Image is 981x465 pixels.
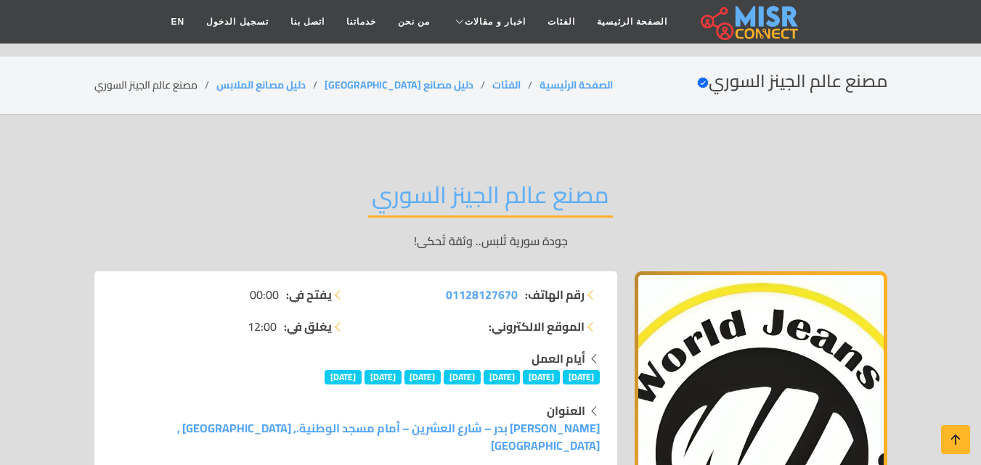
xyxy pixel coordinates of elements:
a: خدماتنا [335,8,387,36]
a: الصفحة الرئيسية [586,8,678,36]
a: من نحن [387,8,441,36]
strong: أيام العمل [532,347,585,369]
a: الصفحة الرئيسية [540,75,613,94]
img: main.misr_connect [701,4,798,40]
a: دليل مصانع [GEOGRAPHIC_DATA] [325,75,473,94]
h2: مصنع عالم الجينز السوري [368,181,613,218]
span: 00:00 [250,286,279,303]
h2: مصنع عالم الجينز السوري [697,71,887,92]
span: [DATE] [444,370,481,384]
span: [DATE] [365,370,402,384]
strong: رقم الهاتف: [525,286,585,303]
a: دليل مصانع الملابس [216,75,306,94]
span: [DATE] [563,370,600,384]
a: تسجيل الدخول [195,8,279,36]
a: EN [160,8,196,36]
span: [DATE] [404,370,441,384]
a: الفئات [537,8,586,36]
span: 12:00 [248,318,277,335]
a: اخبار و مقالات [441,8,537,36]
strong: يغلق في: [284,318,332,335]
strong: يفتح في: [286,286,332,303]
strong: الموقع الالكتروني: [489,318,585,335]
a: اتصل بنا [280,8,335,36]
svg: Verified account [697,77,709,89]
span: 01128127670 [446,284,518,305]
span: [DATE] [484,370,521,384]
span: [DATE] [523,370,560,384]
span: [DATE] [325,370,362,384]
strong: العنوان [547,400,585,421]
p: جودة سورية تُلبس.. وثقة تُحكى! [94,232,887,250]
a: 01128127670 [446,286,518,303]
span: اخبار و مقالات [465,15,526,28]
li: مصنع عالم الجينز السوري [94,78,216,93]
a: الفئات [492,75,521,94]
